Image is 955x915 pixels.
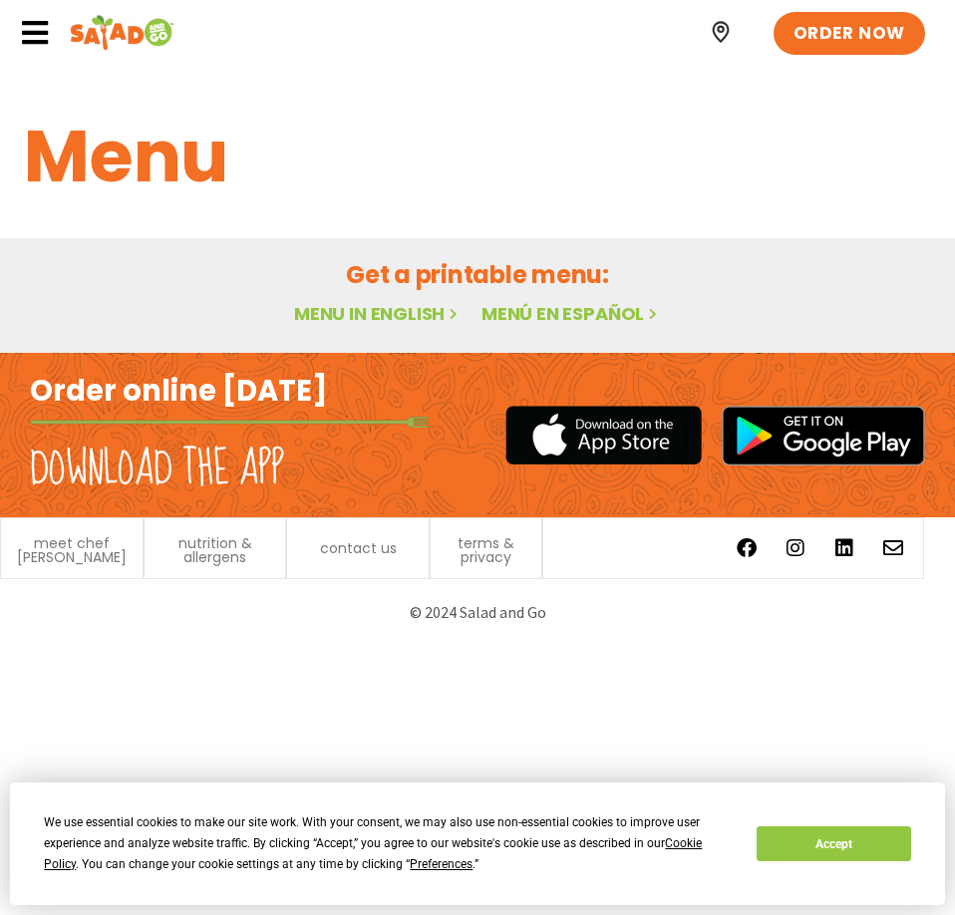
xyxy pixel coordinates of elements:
a: contact us [320,541,397,555]
div: Cookie Consent Prompt [10,782,945,905]
h1: Menu [24,103,931,210]
a: Menú en español [481,301,661,326]
a: Menu in English [294,301,462,326]
a: terms & privacy [441,536,531,564]
img: Header logo [70,13,174,53]
p: © 2024 Salad and Go [20,599,935,626]
a: nutrition & allergens [155,536,276,564]
button: Accept [757,826,910,861]
img: fork [30,417,429,428]
img: appstore [505,403,702,467]
img: google_play [722,406,925,465]
h2: Get a printable menu: [24,257,931,292]
a: ORDER NOW [774,12,925,56]
div: We use essential cookies to make our site work. With your consent, we may also use non-essential ... [44,812,733,875]
span: ORDER NOW [794,22,905,46]
a: meet chef [PERSON_NAME] [11,536,133,564]
h2: Download the app [30,442,284,497]
h2: Order online [DATE] [30,373,328,411]
span: Preferences [410,857,473,871]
